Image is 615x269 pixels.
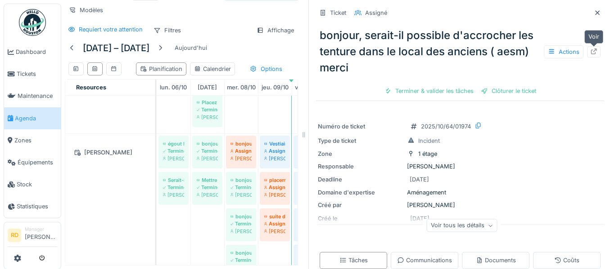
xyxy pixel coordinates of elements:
[197,99,218,106] div: Placez les conteneurs poubelle à l'intérieur de local
[4,151,61,173] a: Équipements
[330,9,346,17] div: Ticket
[197,106,218,113] div: Terminé
[381,85,477,97] div: Terminer & valider les tâches
[4,63,61,85] a: Tickets
[264,213,285,220] div: suite de la mise en pose du dérbygum sur le toi du hall de tennis
[410,175,429,184] div: [DATE]
[259,81,291,93] a: 9 octobre 2025
[15,114,57,123] span: Agenda
[18,92,57,100] span: Maintenance
[163,140,184,147] div: égout Lavoisier
[231,191,252,198] div: [PERSON_NAME]
[477,85,540,97] div: Clôturer le ticket
[544,45,583,58] div: Actions
[71,147,149,158] div: [PERSON_NAME]
[149,24,185,37] div: Filtres
[264,140,285,147] div: Vestiaire Centenaire
[231,220,252,227] div: Terminé
[418,150,437,158] div: 1 étage
[17,202,57,211] span: Statistiques
[225,81,258,93] a: 8 octobre 2025
[318,175,403,184] div: Deadline
[584,30,603,43] div: Voir
[264,155,285,162] div: [PERSON_NAME]
[231,147,252,154] div: Assigné
[4,85,61,107] a: Maintenance
[318,201,403,209] div: Créé par
[231,155,252,162] div: [PERSON_NAME]
[197,184,218,191] div: Terminé
[79,25,143,34] div: Requiert votre attention
[318,162,403,171] div: Responsable
[140,65,182,73] div: Planification
[18,158,57,167] span: Équipements
[163,155,184,162] div: [PERSON_NAME]
[197,155,218,162] div: [PERSON_NAME]
[8,226,57,247] a: RD Manager[PERSON_NAME]
[418,137,440,145] div: Incident
[163,176,184,184] div: Serait-il possible de fixer notre plaque en métal Aesm sur le mur à côté de la porte d e notre lo...
[163,147,184,154] div: Terminé
[197,191,218,198] div: [PERSON_NAME]
[554,256,579,265] div: Coûts
[231,140,252,147] div: bonjour, serait-il possible d'accrocher les tenture dans le local des anciens ( aesm) merci
[197,114,218,121] div: [PERSON_NAME]
[19,9,46,36] img: Badge_color-CXgf-gQk.svg
[14,136,57,145] span: Zones
[231,256,252,264] div: Terminé
[264,184,285,191] div: Assigné
[253,24,298,37] div: Affichage
[17,180,57,189] span: Stock
[4,41,61,63] a: Dashboard
[397,256,452,265] div: Communications
[264,228,285,235] div: [PERSON_NAME]
[293,81,325,93] a: 10 octobre 2025
[365,9,387,17] div: Assigné
[318,137,403,145] div: Type de ticket
[8,229,21,242] li: RD
[194,65,231,73] div: Calendrier
[76,84,106,91] span: Resources
[339,256,368,265] div: Tâches
[476,256,516,265] div: Documents
[163,184,184,191] div: Terminé
[197,176,218,184] div: Mettre le baffle a roulette + micro dans la cour 456 pour 12h50 merciiii
[246,62,286,75] div: Options
[264,147,285,154] div: Assigné
[158,81,189,93] a: 6 octobre 2025
[4,129,61,151] a: Zones
[318,122,403,131] div: Numéro de ticket
[4,173,61,195] a: Stock
[231,176,252,184] div: bonjour, serait-il possible de placé la plaque aesm des anciens sur le mur à coté de la porte la ...
[231,184,252,191] div: Terminé
[264,176,285,184] div: placement pancarte easm salle des anciens du collège
[421,122,471,131] div: 2025/10/64/01974
[4,195,61,217] a: Statistiques
[318,150,403,158] div: Zone
[65,4,107,17] div: Modèles
[16,48,57,56] span: Dashboard
[163,191,184,198] div: [PERSON_NAME]
[231,228,252,235] div: [PERSON_NAME]
[264,220,285,227] div: Assigné
[318,188,602,197] div: Aménagement
[171,42,211,54] div: Aujourd'hui
[17,70,57,78] span: Tickets
[197,147,218,154] div: Terminé
[197,140,218,147] div: bonjour, serait-il possible de reprendre la pose de derbigum sur le toit du hall de tennis merci
[264,191,285,198] div: [PERSON_NAME]
[195,81,219,93] a: 7 octobre 2025
[318,188,403,197] div: Domaine d'expertise
[25,226,57,245] li: [PERSON_NAME]
[25,226,57,233] div: Manager
[83,43,149,53] h5: [DATE] – [DATE]
[427,219,497,232] div: Voir tous les détails
[318,162,602,171] div: [PERSON_NAME]
[316,24,604,79] div: bonjour, serait-il possible d'accrocher les tenture dans le local des anciens ( aesm) merci
[231,249,252,256] div: bonjour, serait-il possible de retiré les 14 tables pliante en U et de ranger les 40 chaises dans...
[318,201,602,209] div: [PERSON_NAME]
[231,213,252,220] div: bonjour, serait-il possible de réctifier et de changer l'installation de decharge des labo par le...
[4,107,61,129] a: Agenda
